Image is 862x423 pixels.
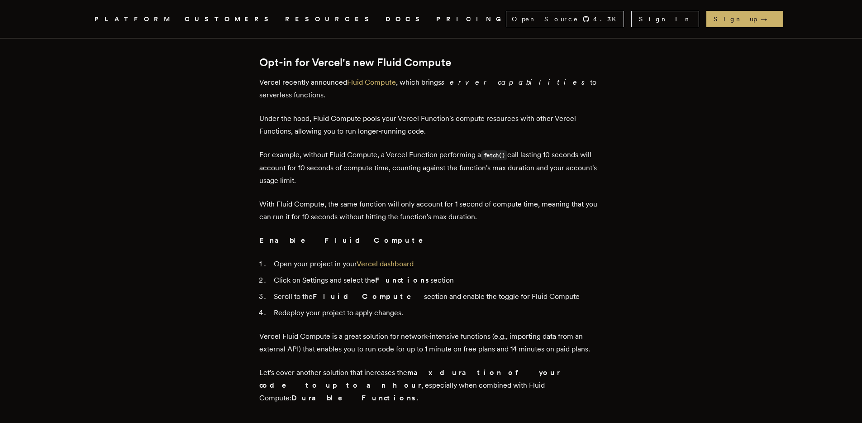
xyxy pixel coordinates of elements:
[271,258,603,270] li: Open your project in your
[593,14,622,24] span: 4.3 K
[706,11,783,27] a: Sign up
[761,14,776,24] span: →
[291,394,417,402] strong: Durable Functions
[259,56,603,69] h2: Opt-in for Vercel's new Fluid Compute
[259,112,603,138] p: Under the hood, Fluid Compute pools your Vercel Function's compute resources with other Vercel Fu...
[375,276,430,284] strong: Functions
[386,14,425,25] a: DOCS
[512,14,579,24] span: Open Source
[259,76,603,101] p: Vercel recently announced , which brings to serverless functions.
[313,292,424,301] strong: Fluid Compute
[357,260,414,268] a: Vercel dashboard
[271,290,603,303] li: Scroll to the section and enable the toggle for Fluid Compute
[259,198,603,223] p: With Fluid Compute, the same function will only account for 1 second of compute time, meaning tha...
[259,149,603,187] p: For example, without Fluid Compute, a Vercel Function performing a call lasting 10 seconds will a...
[285,14,375,25] button: RESOURCES
[347,78,396,87] a: Fluid Compute
[631,11,699,27] a: Sign In
[481,150,508,160] code: fetch()
[441,78,590,87] em: server capabilities
[271,274,603,287] li: Click on Settings and select the section
[436,14,506,25] a: PRICING
[185,14,274,25] a: CUSTOMERS
[95,14,174,25] button: PLATFORM
[259,368,560,389] strong: max duration of your code to up to an hour
[259,330,603,356] p: Vercel Fluid Compute is a great solution for network-intensive functions (e.g., importing data fr...
[259,366,603,404] p: Let's cover another solution that increases the , especially when combined with Fluid Compute: .
[259,236,436,245] strong: Enable Fluid Compute
[271,307,603,319] li: Redeploy your project to apply changes.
